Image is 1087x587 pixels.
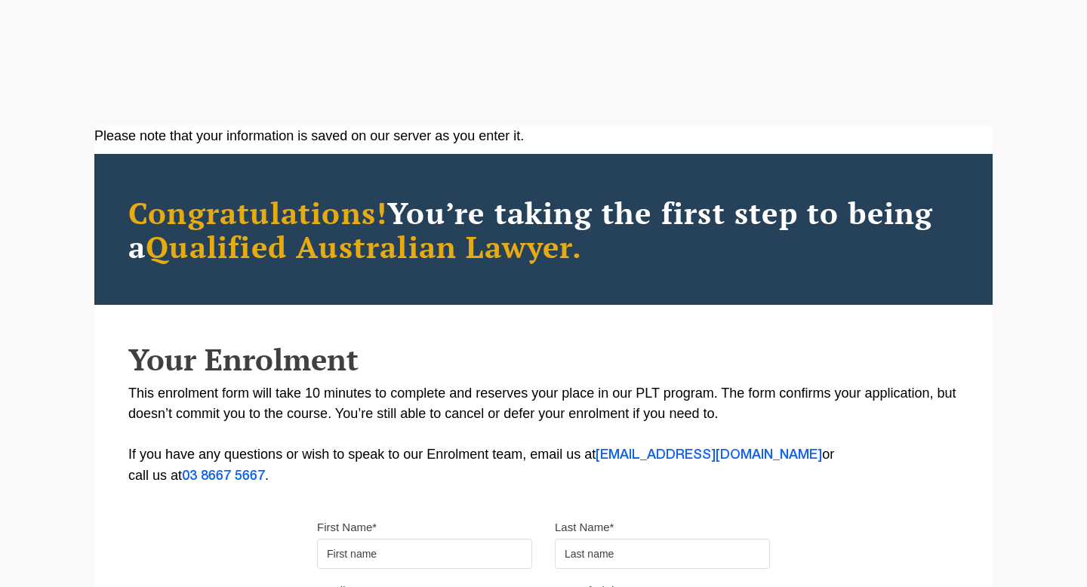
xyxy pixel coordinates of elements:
[128,343,959,376] h2: Your Enrolment
[128,383,959,487] p: This enrolment form will take 10 minutes to complete and reserves your place in our PLT program. ...
[317,520,377,535] label: First Name*
[317,539,532,569] input: First name
[555,539,770,569] input: Last name
[128,195,959,263] h2: You’re taking the first step to being a
[128,192,387,232] span: Congratulations!
[596,449,822,461] a: [EMAIL_ADDRESS][DOMAIN_NAME]
[94,126,993,146] div: Please note that your information is saved on our server as you enter it.
[146,226,582,266] span: Qualified Australian Lawyer.
[182,470,265,482] a: 03 8667 5667
[555,520,614,535] label: Last Name*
